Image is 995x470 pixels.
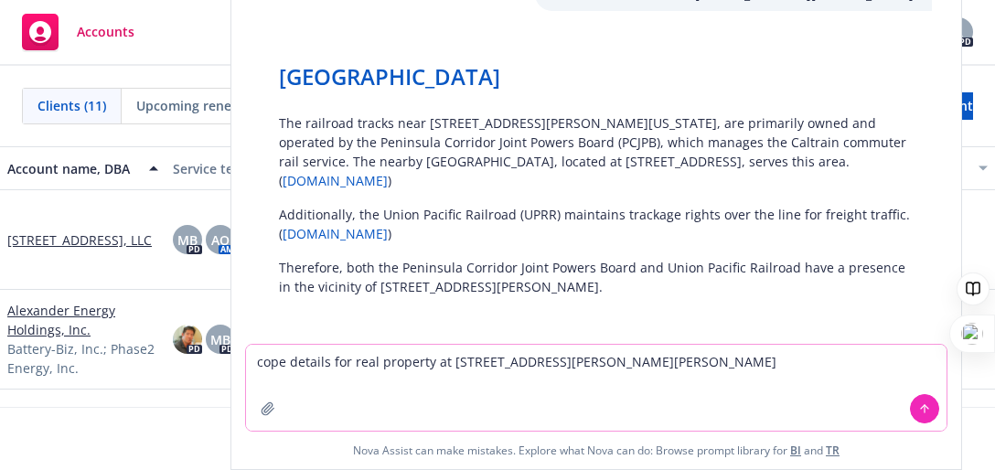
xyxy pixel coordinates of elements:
[173,325,202,354] img: photo
[136,96,277,115] span: Upcoming renewals (5)
[790,443,801,458] a: BI
[7,339,158,378] span: Battery-Biz, Inc.; Phase2 Energy, Inc.
[283,225,388,242] a: [DOMAIN_NAME]
[826,443,840,458] a: TR
[279,113,914,190] p: The railroad tracks near [STREET_ADDRESS][PERSON_NAME][US_STATE], are primarily owned and operate...
[177,230,198,250] span: MB
[7,159,138,178] div: Account name, DBA
[279,61,500,91] a: [GEOGRAPHIC_DATA]
[279,258,914,296] p: Therefore, both the Peninsula Corridor Joint Powers Board and Union Pacific Railroad have a prese...
[283,172,388,189] a: [DOMAIN_NAME]
[210,330,230,349] span: MB
[166,146,331,190] button: Service team
[15,6,142,58] a: Accounts
[246,345,947,431] textarea: cope details for real property at [STREET_ADDRESS][PERSON_NAME][PERSON_NAME]
[279,205,914,243] p: Additionally, the Union Pacific Railroad (UPRR) maintains trackage rights over the line for freig...
[7,301,158,339] a: Alexander Energy Holdings, Inc.
[77,25,134,39] span: Accounts
[211,230,230,250] span: AO
[37,96,106,115] span: Clients (11)
[239,432,954,469] span: Nova Assist can make mistakes. Explore what Nova can do: Browse prompt library for and
[7,230,152,250] a: [STREET_ADDRESS], LLC
[173,159,324,178] div: Service team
